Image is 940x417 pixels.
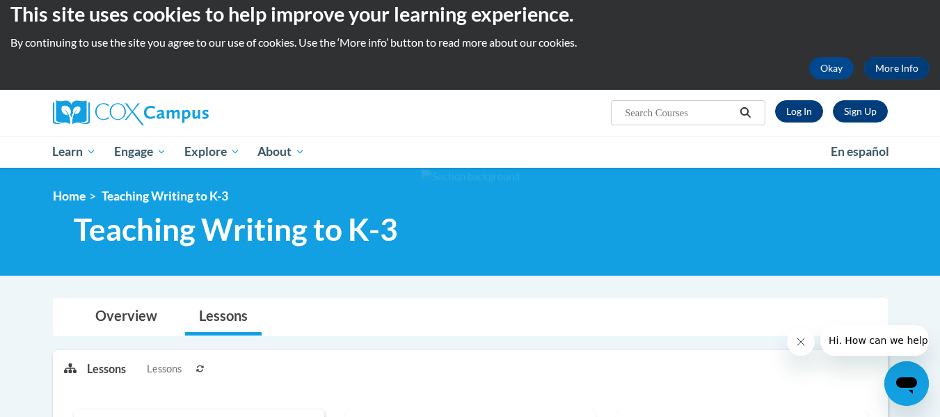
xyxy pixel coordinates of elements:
span: About [257,143,305,160]
span: Engage [114,143,166,160]
a: Overview [81,299,171,336]
a: Learn [44,136,106,168]
a: Explore [175,136,249,168]
a: En español [822,137,898,166]
a: More Info [864,57,930,79]
span: Teaching Writing to K-3 [74,211,398,248]
span: Learn [52,143,96,160]
a: Cox Campus [53,100,317,125]
p: Lessons [87,361,126,377]
p: By continuing to use the site you agree to our use of cookies. Use the ‘More info’ button to read... [10,35,930,50]
span: Explore [184,143,240,160]
a: About [248,136,314,168]
a: Home [53,189,86,203]
a: Engage [105,136,175,168]
img: Section background [421,169,520,184]
iframe: Message from company [820,325,929,356]
input: Search Courses [623,104,735,121]
iframe: Button to launch messaging window [884,361,929,406]
button: Search [735,104,756,121]
span: Teaching Writing to K-3 [102,189,228,203]
span: Lessons [147,361,182,377]
a: Lessons [185,299,262,336]
span: Hi. How can we help? [8,10,113,21]
span: En español [831,144,889,159]
img: Cox Campus [53,100,209,125]
a: Register [833,100,888,123]
a: Log In [775,100,823,123]
iframe: Close message [787,328,815,356]
button: Okay [809,57,854,79]
div: Main menu [32,136,909,168]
